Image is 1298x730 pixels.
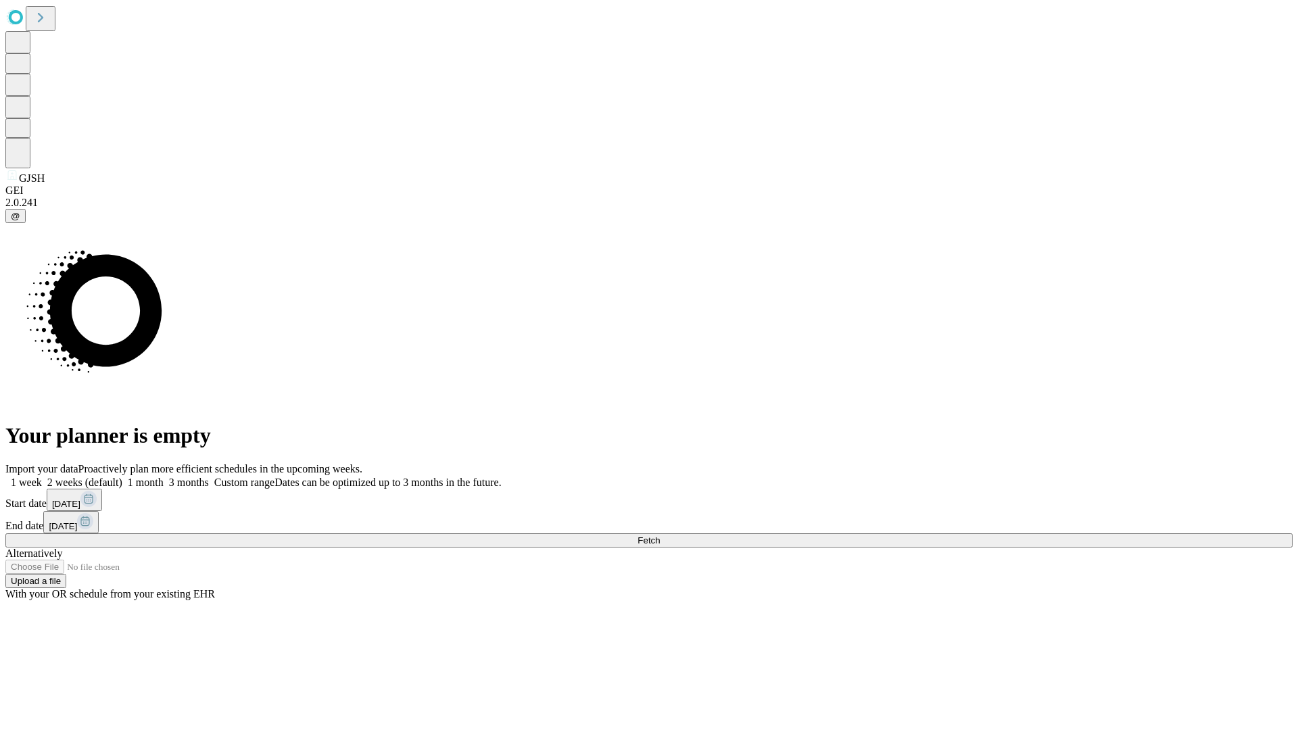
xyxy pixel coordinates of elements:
button: [DATE] [43,511,99,533]
span: @ [11,211,20,221]
div: End date [5,511,1293,533]
span: Fetch [638,535,660,545]
button: [DATE] [47,489,102,511]
span: Proactively plan more efficient schedules in the upcoming weeks. [78,463,362,474]
span: Import your data [5,463,78,474]
span: Custom range [214,477,274,488]
span: 1 week [11,477,42,488]
button: @ [5,209,26,223]
button: Upload a file [5,574,66,588]
span: Dates can be optimized up to 3 months in the future. [274,477,501,488]
div: GEI [5,185,1293,197]
span: 3 months [169,477,209,488]
h1: Your planner is empty [5,423,1293,448]
div: 2.0.241 [5,197,1293,209]
span: 1 month [128,477,164,488]
span: Alternatively [5,547,62,559]
span: [DATE] [52,499,80,509]
span: [DATE] [49,521,77,531]
button: Fetch [5,533,1293,547]
span: 2 weeks (default) [47,477,122,488]
div: Start date [5,489,1293,511]
span: GJSH [19,172,45,184]
span: With your OR schedule from your existing EHR [5,588,215,600]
